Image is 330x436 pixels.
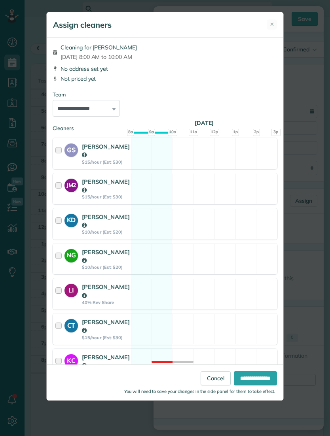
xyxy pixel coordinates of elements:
strong: KC [64,354,78,365]
div: Not priced yet [53,75,277,83]
strong: 40% Rev Share [82,300,130,305]
strong: [PERSON_NAME] [82,248,130,264]
strong: $15/hour (Est: $30) [82,335,130,340]
div: Cleaners [53,125,277,127]
strong: [PERSON_NAME] [82,318,130,334]
a: Cancel [201,371,231,385]
strong: $10/hour (Est: $20) [82,264,130,270]
strong: CT [64,319,78,330]
strong: KD [64,214,78,225]
h5: Assign cleaners [53,19,112,30]
strong: [PERSON_NAME] [82,283,130,299]
strong: LI [64,284,78,295]
small: You will need to save your changes in the side panel for them to take effect. [124,389,275,394]
strong: $15/hour (Est: $30) [82,194,130,200]
strong: JM2 [64,179,78,189]
span: ✕ [270,21,274,28]
strong: [PERSON_NAME] [82,143,130,159]
span: Cleaning for [PERSON_NAME] [61,43,137,51]
strong: NG [64,249,78,260]
strong: $15/hour (Est: $30) [82,159,130,165]
div: Team [53,91,277,98]
strong: $10/hour (Est: $20) [82,229,130,235]
span: [DATE] 8:00 AM to 10:00 AM [61,53,137,61]
strong: [PERSON_NAME] [82,353,130,369]
strong: [PERSON_NAME] [82,178,130,194]
div: No address set yet [53,65,277,73]
strong: GS [64,143,78,155]
strong: [PERSON_NAME] [82,213,130,229]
